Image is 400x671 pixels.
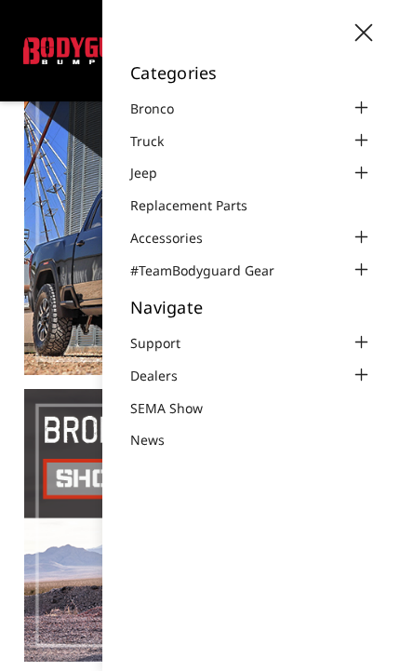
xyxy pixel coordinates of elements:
a: #TeamBodyguard Gear [130,261,298,280]
h5: Navigate [130,299,372,315]
a: Accessories [130,228,226,248]
a: Dealers [130,366,201,385]
a: Bronco [130,99,197,118]
a: Truck [130,131,187,151]
h5: Categories [130,64,372,81]
a: Replacement Parts [130,195,271,215]
a: News [130,430,188,450]
a: Support [130,333,204,353]
a: SEMA Show [130,398,226,418]
a: Jeep [130,163,180,182]
img: BODYGUARD BUMPERS [23,37,159,64]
